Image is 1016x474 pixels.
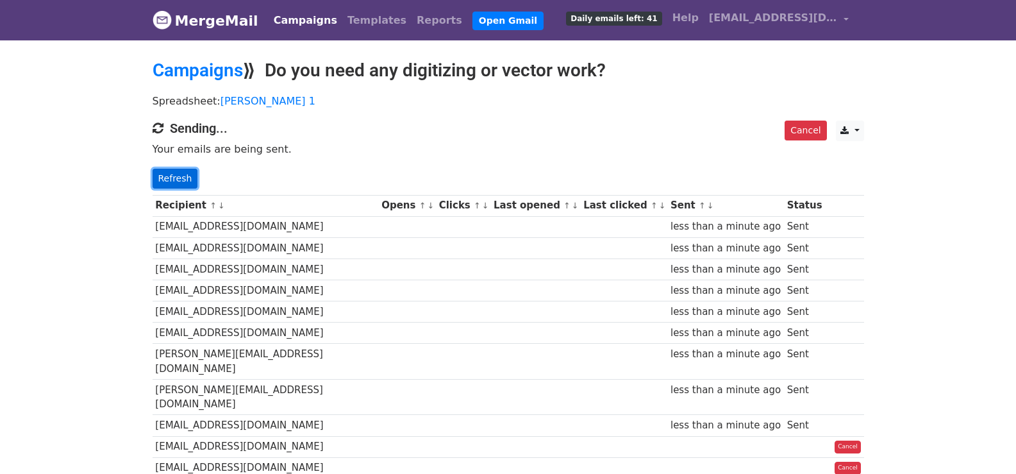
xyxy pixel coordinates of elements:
[580,195,667,216] th: Last clicked
[474,201,481,210] a: ↑
[153,323,379,344] td: [EMAIL_ADDRESS][DOMAIN_NAME]
[670,241,781,256] div: less than a minute ago
[412,8,467,33] a: Reports
[667,5,704,31] a: Help
[482,201,489,210] a: ↓
[784,301,825,323] td: Sent
[709,10,837,26] span: [EMAIL_ADDRESS][DOMAIN_NAME]
[153,436,379,457] td: [EMAIL_ADDRESS][DOMAIN_NAME]
[153,169,198,189] a: Refresh
[670,383,781,398] div: less than a minute ago
[427,201,434,210] a: ↓
[378,195,436,216] th: Opens
[670,262,781,277] div: less than a minute ago
[784,415,825,436] td: Sent
[785,121,826,140] a: Cancel
[153,344,379,380] td: [PERSON_NAME][EMAIL_ADDRESS][DOMAIN_NAME]
[784,323,825,344] td: Sent
[490,195,580,216] th: Last opened
[561,5,667,31] a: Daily emails left: 41
[566,12,662,26] span: Daily emails left: 41
[342,8,412,33] a: Templates
[784,344,825,380] td: Sent
[153,142,864,156] p: Your emails are being sent.
[651,201,658,210] a: ↑
[153,258,379,280] td: [EMAIL_ADDRESS][DOMAIN_NAME]
[659,201,666,210] a: ↓
[952,412,1016,474] iframe: Chat Widget
[784,280,825,301] td: Sent
[153,60,243,81] a: Campaigns
[784,195,825,216] th: Status
[153,94,864,108] p: Spreadsheet:
[153,121,864,136] h4: Sending...
[153,10,172,30] img: MergeMail logo
[699,201,706,210] a: ↑
[153,301,379,323] td: [EMAIL_ADDRESS][DOMAIN_NAME]
[670,219,781,234] div: less than a minute ago
[153,415,379,436] td: [EMAIL_ADDRESS][DOMAIN_NAME]
[784,216,825,237] td: Sent
[419,201,426,210] a: ↑
[210,201,217,210] a: ↑
[784,379,825,415] td: Sent
[704,5,854,35] a: [EMAIL_ADDRESS][DOMAIN_NAME]
[784,258,825,280] td: Sent
[218,201,225,210] a: ↓
[269,8,342,33] a: Campaigns
[436,195,490,216] th: Clicks
[670,418,781,433] div: less than a minute ago
[563,201,570,210] a: ↑
[670,284,781,298] div: less than a minute ago
[153,60,864,81] h2: ⟫ Do you need any digitizing or vector work?
[153,280,379,301] td: [EMAIL_ADDRESS][DOMAIN_NAME]
[670,326,781,341] div: less than a minute ago
[670,305,781,319] div: less than a minute ago
[472,12,544,30] a: Open Gmail
[153,379,379,415] td: [PERSON_NAME][EMAIL_ADDRESS][DOMAIN_NAME]
[153,7,258,34] a: MergeMail
[667,195,784,216] th: Sent
[153,216,379,237] td: [EMAIL_ADDRESS][DOMAIN_NAME]
[707,201,714,210] a: ↓
[784,237,825,258] td: Sent
[221,95,315,107] a: [PERSON_NAME] 1
[572,201,579,210] a: ↓
[670,347,781,362] div: less than a minute ago
[153,237,379,258] td: [EMAIL_ADDRESS][DOMAIN_NAME]
[835,441,861,453] a: Cancel
[153,195,379,216] th: Recipient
